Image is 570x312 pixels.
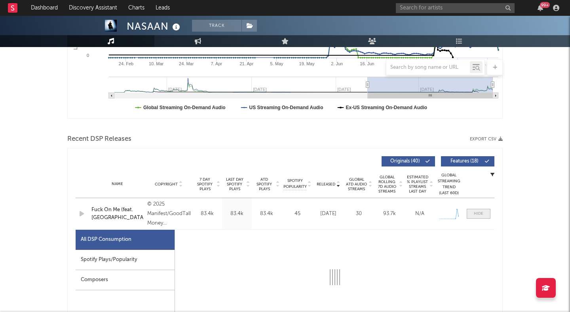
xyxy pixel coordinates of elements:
text: 0 [87,53,89,58]
span: Released [317,182,335,187]
div: All DSP Consumption [81,235,131,244]
div: © 2025 Manifest/GoodTalk/Good Money Global/Capitol Records [147,200,190,228]
div: 45 [283,210,311,218]
div: Global Streaming Trend (Last 60D) [437,172,461,196]
div: 99 + [540,2,550,8]
button: Track [192,20,241,32]
div: All DSP Consumption [76,230,175,250]
text: US Streaming On-Demand Audio [249,105,323,110]
span: Recent DSP Releases [67,134,131,144]
button: Export CSV [470,137,503,142]
button: Features(18) [441,156,494,166]
span: Last Day Spotify Plays [224,177,245,191]
input: Search by song name or URL [386,64,470,71]
span: Features ( 18 ) [446,159,483,164]
span: Global ATD Audio Streams [346,177,367,191]
div: NASAAN [127,20,182,33]
span: Global Rolling 7D Audio Streams [376,175,398,194]
span: Estimated % Playlist Streams Last Day [407,175,428,194]
div: Spotify Plays/Popularity [76,250,175,270]
a: Fuck On Me (feat. [GEOGRAPHIC_DATA]) [91,206,143,221]
span: 7 Day Spotify Plays [194,177,215,191]
button: Originals(40) [382,156,435,166]
div: 83.4k [254,210,279,218]
div: [DATE] [315,210,342,218]
div: 30 [346,210,372,218]
span: Copyright [155,182,178,187]
div: 83.4k [224,210,250,218]
text: Global Streaming On-Demand Audio [143,105,226,110]
div: 93.7k [376,210,403,218]
span: Originals ( 40 ) [387,159,423,164]
input: Search for artists [396,3,515,13]
button: 99+ [538,5,543,11]
span: ATD Spotify Plays [254,177,275,191]
div: Composers [76,270,175,290]
div: N/A [407,210,433,218]
div: Name [91,181,143,187]
div: 83.4k [194,210,220,218]
text: Ex-US Streaming On-Demand Audio [346,105,427,110]
span: Spotify Popularity [283,178,307,190]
